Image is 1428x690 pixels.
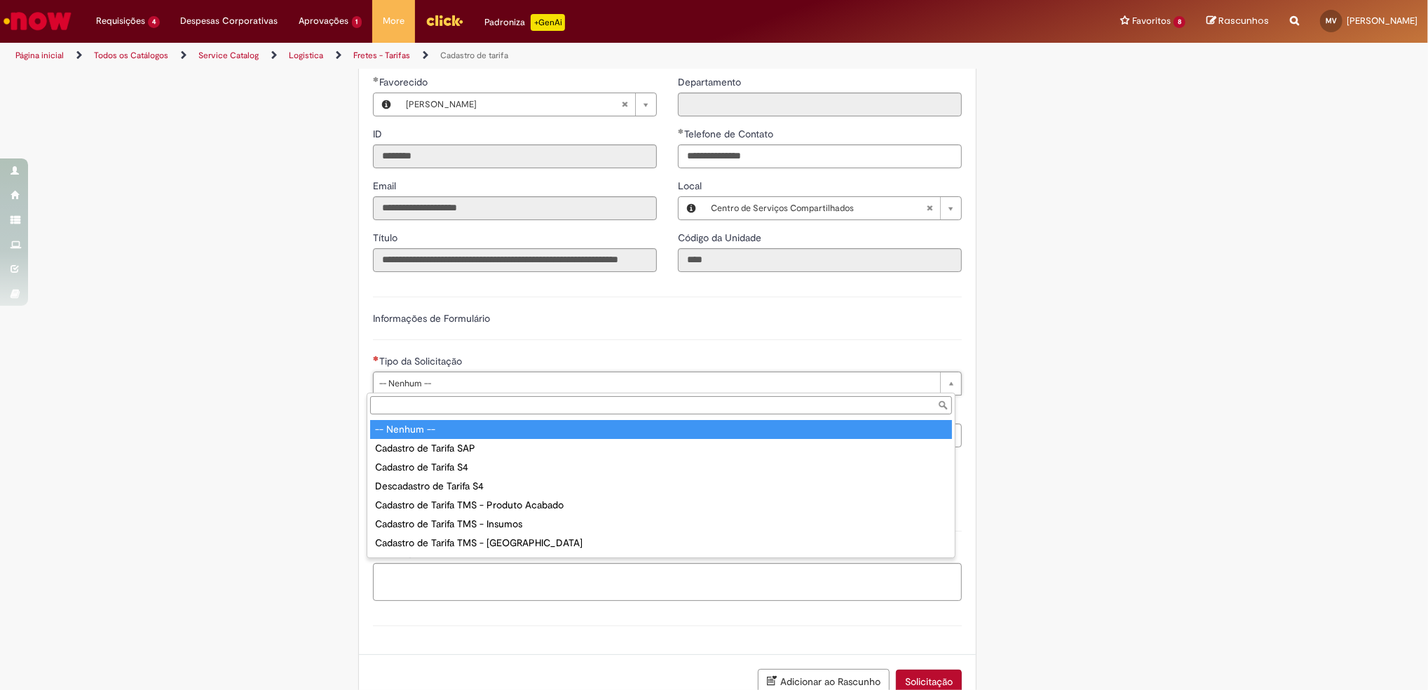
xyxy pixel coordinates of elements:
div: Cadastro de Tarifa SAP [370,439,952,458]
div: -- Nenhum -- [370,420,952,439]
div: Cadastro de Tarifa TMS - [GEOGRAPHIC_DATA] [370,534,952,553]
div: Cadastro de Tarifa TMS - Insumos [370,515,952,534]
ul: Tipo da Solicitação [367,417,955,557]
div: Descadastro de Tarifa TMS [370,553,952,571]
div: Cadastro de Tarifa S4 [370,458,952,477]
div: Cadastro de Tarifa TMS - Produto Acabado [370,496,952,515]
div: Descadastro de Tarifa S4 [370,477,952,496]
